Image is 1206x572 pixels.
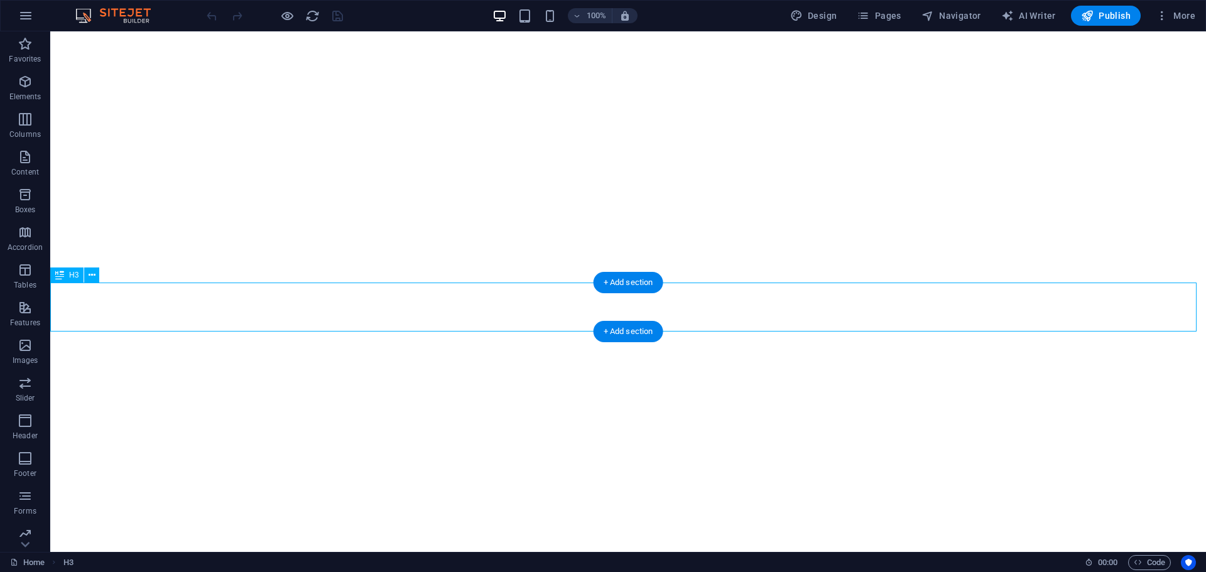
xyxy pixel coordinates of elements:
p: Images [13,355,38,365]
span: More [1156,9,1195,22]
button: Usercentrics [1181,555,1196,570]
span: Code [1134,555,1165,570]
p: Header [13,431,38,441]
p: Features [10,318,40,328]
button: More [1151,6,1200,26]
span: Publish [1081,9,1131,22]
span: H3 [69,271,79,279]
p: Columns [9,129,41,139]
button: Publish [1071,6,1141,26]
button: Code [1128,555,1171,570]
nav: breadcrumb [63,555,73,570]
p: Accordion [8,242,43,252]
div: Design (Ctrl+Alt+Y) [785,6,842,26]
p: Boxes [15,205,36,215]
button: Design [785,6,842,26]
p: Tables [14,280,36,290]
div: + Add section [594,321,663,342]
p: Elements [9,92,41,102]
h6: 100% [587,8,607,23]
span: Design [790,9,837,22]
img: Editor Logo [72,8,166,23]
p: Favorites [9,54,41,64]
span: AI Writer [1001,9,1056,22]
span: Pages [857,9,901,22]
button: Navigator [916,6,986,26]
span: : [1107,558,1109,567]
p: Footer [14,468,36,478]
h6: Session time [1085,555,1118,570]
p: Forms [14,506,36,516]
button: AI Writer [996,6,1061,26]
button: Click here to leave preview mode and continue editing [280,8,295,23]
span: Navigator [921,9,981,22]
button: reload [305,8,320,23]
i: Reload page [305,9,320,23]
span: 00 00 [1098,555,1117,570]
div: + Add section [594,272,663,293]
button: Pages [852,6,906,26]
p: Content [11,167,39,177]
a: Click to cancel selection. Double-click to open Pages [10,555,45,570]
button: 100% [568,8,612,23]
i: On resize automatically adjust zoom level to fit chosen device. [619,10,631,21]
span: Click to select. Double-click to edit [63,555,73,570]
p: Slider [16,393,35,403]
